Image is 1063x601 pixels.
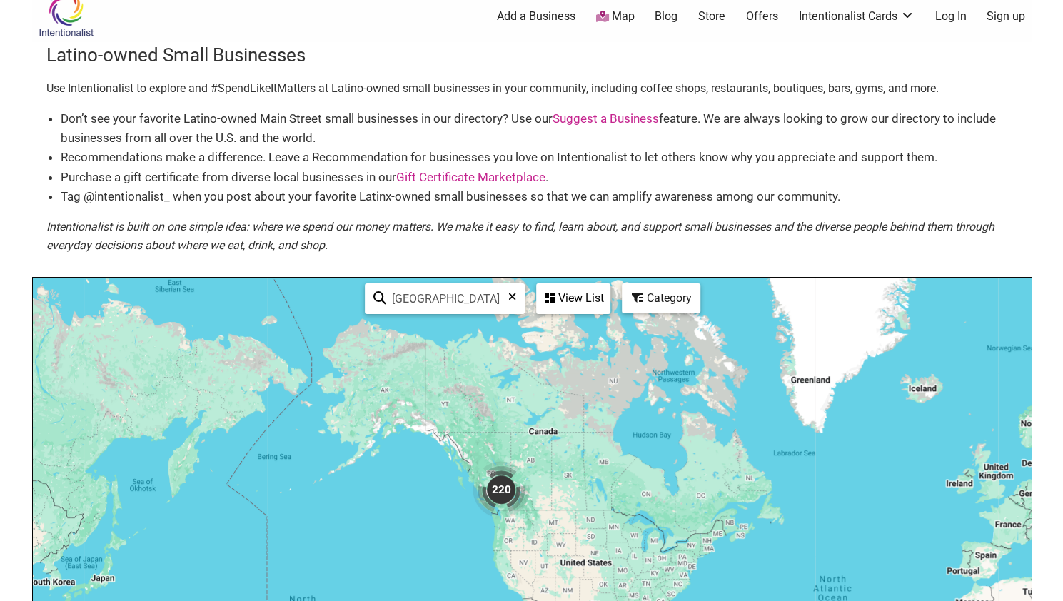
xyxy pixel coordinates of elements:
li: Purchase a gift certificate from diverse local businesses in our . [61,168,1017,187]
a: Gift Certificate Marketplace [396,170,545,184]
li: Tag @intentionalist_ when you post about your favorite Latinx-owned small businesses so that we c... [61,187,1017,206]
li: Recommendations make a difference. Leave a Recommendation for businesses you love on Intentionali... [61,148,1017,167]
div: View List [538,285,609,312]
div: Category [623,285,699,312]
p: Use Intentionalist to explore and #SpendLikeItMatters at Latino-owned small businesses in your co... [46,79,1017,98]
a: Intentionalist Cards [799,9,915,24]
em: Intentionalist is built on one simple idea: where we spend our money matters. We make it easy to ... [46,220,994,252]
a: Offers [746,9,778,24]
a: Sign up [987,9,1025,24]
a: Log In [934,9,966,24]
a: Suggest a Business [553,111,659,126]
a: Map [595,9,634,25]
a: Blog [655,9,677,24]
a: Add a Business [497,9,575,24]
input: Type to find and filter... [386,285,515,313]
h3: Latino-owned Small Businesses [46,42,1017,68]
div: See a list of the visible businesses [536,283,610,314]
div: Filter by category [622,283,700,313]
div: 220 [467,455,535,524]
li: Don’t see your favorite Latino-owned Main Street small businesses in our directory? Use our featu... [61,109,1017,148]
div: Type to search and filter [365,283,525,314]
a: Store [698,9,725,24]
